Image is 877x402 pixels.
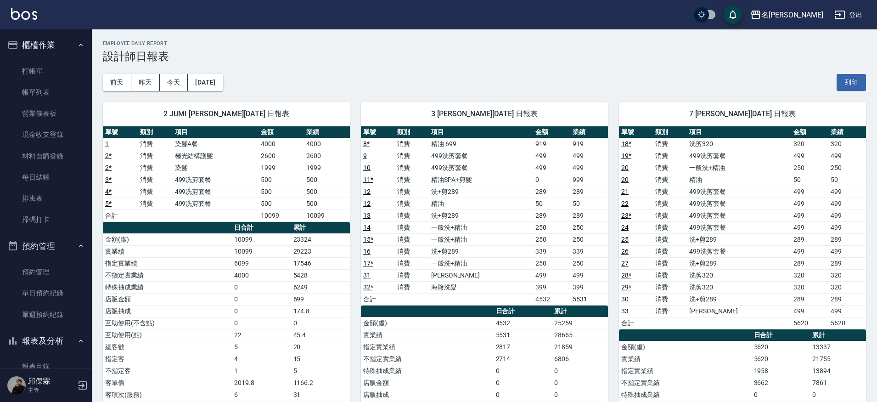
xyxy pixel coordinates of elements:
[395,198,429,209] td: 消費
[259,186,304,198] td: 500
[103,74,131,91] button: 前天
[103,341,232,353] td: 總客數
[791,305,829,317] td: 499
[395,233,429,245] td: 消費
[533,162,571,174] td: 499
[361,365,494,377] td: 特殊抽成業績
[621,164,629,171] a: 20
[828,186,866,198] td: 499
[687,245,791,257] td: 499洗剪套餐
[291,365,350,377] td: 5
[653,162,687,174] td: 消費
[687,257,791,269] td: 洗+剪289
[361,317,494,329] td: 金額(虛)
[361,353,494,365] td: 不指定實業績
[828,162,866,174] td: 250
[232,222,291,234] th: 日合計
[791,245,829,257] td: 499
[791,233,829,245] td: 289
[828,293,866,305] td: 289
[363,188,371,195] a: 12
[291,329,350,341] td: 45.4
[494,353,552,365] td: 2714
[138,150,173,162] td: 消費
[259,150,304,162] td: 2600
[653,198,687,209] td: 消費
[810,377,866,389] td: 7861
[494,306,552,317] th: 日合計
[4,209,88,230] a: 掃碼打卡
[173,126,259,138] th: 項目
[232,257,291,269] td: 6099
[791,198,829,209] td: 499
[363,248,371,255] a: 16
[173,174,259,186] td: 499洗剪套餐
[429,162,533,174] td: 499洗剪套餐
[687,293,791,305] td: 洗+剪289
[828,317,866,329] td: 5620
[395,221,429,233] td: 消費
[429,150,533,162] td: 499洗剪套餐
[291,389,350,401] td: 31
[363,212,371,219] a: 13
[791,257,829,269] td: 289
[4,82,88,103] a: 帳單列表
[747,6,827,24] button: 名[PERSON_NAME]
[4,146,88,167] a: 材料自購登錄
[363,272,371,279] a: 31
[232,281,291,293] td: 0
[103,377,232,389] td: 客單價
[752,365,810,377] td: 1958
[103,365,232,377] td: 不指定客
[687,138,791,150] td: 洗剪320
[761,9,823,21] div: 名[PERSON_NAME]
[232,341,291,353] td: 5
[837,74,866,91] button: 列印
[619,126,866,329] table: a dense table
[831,6,866,23] button: 登出
[103,353,232,365] td: 指定客
[4,234,88,258] button: 預約管理
[291,245,350,257] td: 29223
[791,186,829,198] td: 499
[304,138,350,150] td: 4000
[4,283,88,304] a: 單日預約紀錄
[232,365,291,377] td: 1
[533,198,571,209] td: 50
[188,74,223,91] button: [DATE]
[653,305,687,317] td: 消費
[131,74,160,91] button: 昨天
[395,186,429,198] td: 消費
[291,269,350,281] td: 5428
[395,245,429,257] td: 消費
[361,126,395,138] th: 單號
[621,188,629,195] a: 21
[232,329,291,341] td: 22
[828,150,866,162] td: 499
[552,377,608,389] td: 0
[828,209,866,221] td: 499
[232,389,291,401] td: 6
[570,269,608,281] td: 499
[103,40,866,46] h2: Employee Daily Report
[291,281,350,293] td: 6249
[687,221,791,233] td: 499洗剪套餐
[138,174,173,186] td: 消費
[4,261,88,283] a: 預約管理
[363,200,371,207] a: 12
[619,377,752,389] td: 不指定實業績
[291,293,350,305] td: 699
[304,209,350,221] td: 10099
[138,186,173,198] td: 消費
[138,198,173,209] td: 消費
[494,389,552,401] td: 0
[494,377,552,389] td: 0
[570,150,608,162] td: 499
[653,150,687,162] td: 消費
[570,221,608,233] td: 250
[552,341,608,353] td: 21859
[791,293,829,305] td: 289
[552,306,608,317] th: 累計
[533,245,571,257] td: 339
[653,233,687,245] td: 消費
